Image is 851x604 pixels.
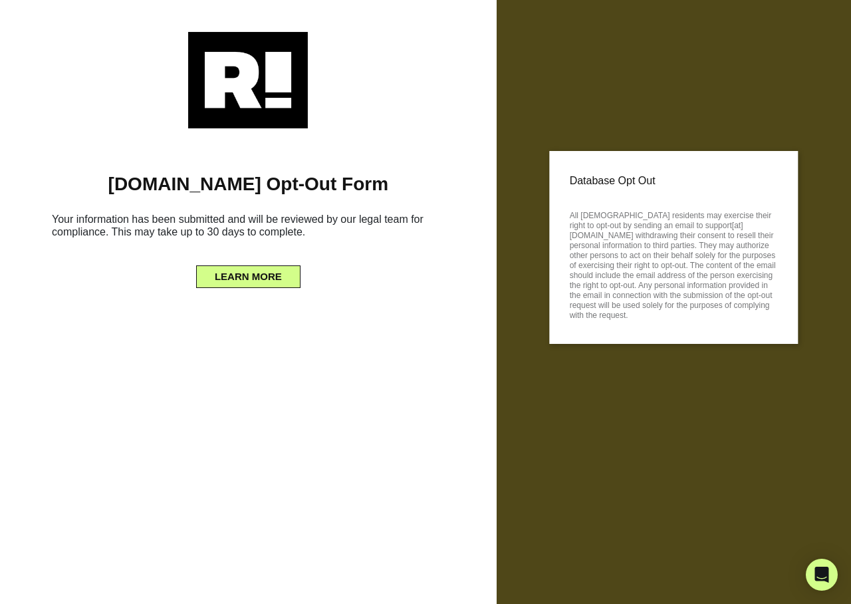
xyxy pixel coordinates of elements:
a: LEARN MORE [196,267,301,278]
div: Open Intercom Messenger [806,559,838,591]
h6: Your information has been submitted and will be reviewed by our legal team for compliance. This m... [20,208,477,249]
p: All [DEMOGRAPHIC_DATA] residents may exercise their right to opt-out by sending an email to suppo... [570,207,778,321]
button: LEARN MORE [196,265,301,288]
h1: [DOMAIN_NAME] Opt-Out Form [20,173,477,196]
p: Database Opt Out [570,171,778,191]
img: Retention.com [188,32,308,128]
